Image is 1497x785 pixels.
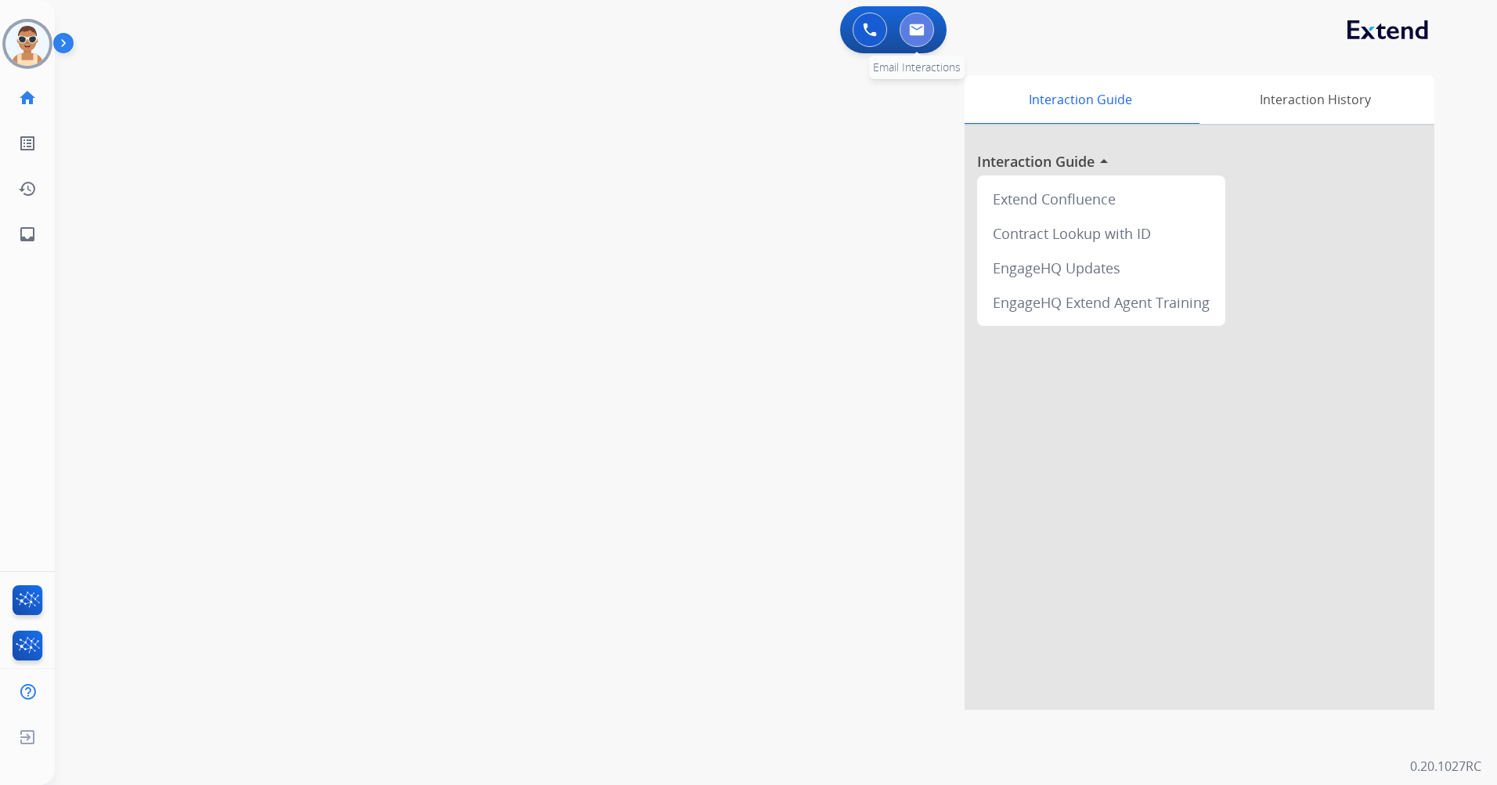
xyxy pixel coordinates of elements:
[18,89,37,107] mat-icon: home
[18,179,37,198] mat-icon: history
[1196,75,1434,124] div: Interaction History
[983,251,1219,285] div: EngageHQ Updates
[873,60,961,74] span: Email Interactions
[983,285,1219,320] div: EngageHQ Extend Agent Training
[18,225,37,244] mat-icon: inbox
[983,182,1219,216] div: Extend Confluence
[18,134,37,153] mat-icon: list_alt
[983,216,1219,251] div: Contract Lookup with ID
[965,75,1196,124] div: Interaction Guide
[1410,757,1481,776] p: 0.20.1027RC
[5,22,49,66] img: avatar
